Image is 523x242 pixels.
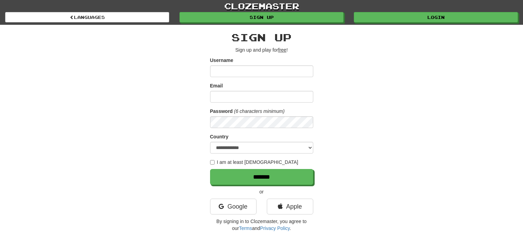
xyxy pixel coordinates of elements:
[210,133,229,140] label: Country
[239,225,252,231] a: Terms
[210,82,223,89] label: Email
[278,47,286,53] u: free
[179,12,344,22] a: Sign up
[210,160,215,165] input: I am at least [DEMOGRAPHIC_DATA]
[210,218,313,232] p: By signing in to Clozemaster, you agree to our and .
[234,108,285,114] em: (6 characters minimum)
[210,199,257,214] a: Google
[5,12,169,22] a: Languages
[210,32,313,43] h2: Sign up
[210,46,313,53] p: Sign up and play for !
[210,108,233,115] label: Password
[354,12,518,22] a: Login
[260,225,290,231] a: Privacy Policy
[267,199,313,214] a: Apple
[210,188,313,195] p: or
[210,159,298,166] label: I am at least [DEMOGRAPHIC_DATA]
[210,57,233,64] label: Username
